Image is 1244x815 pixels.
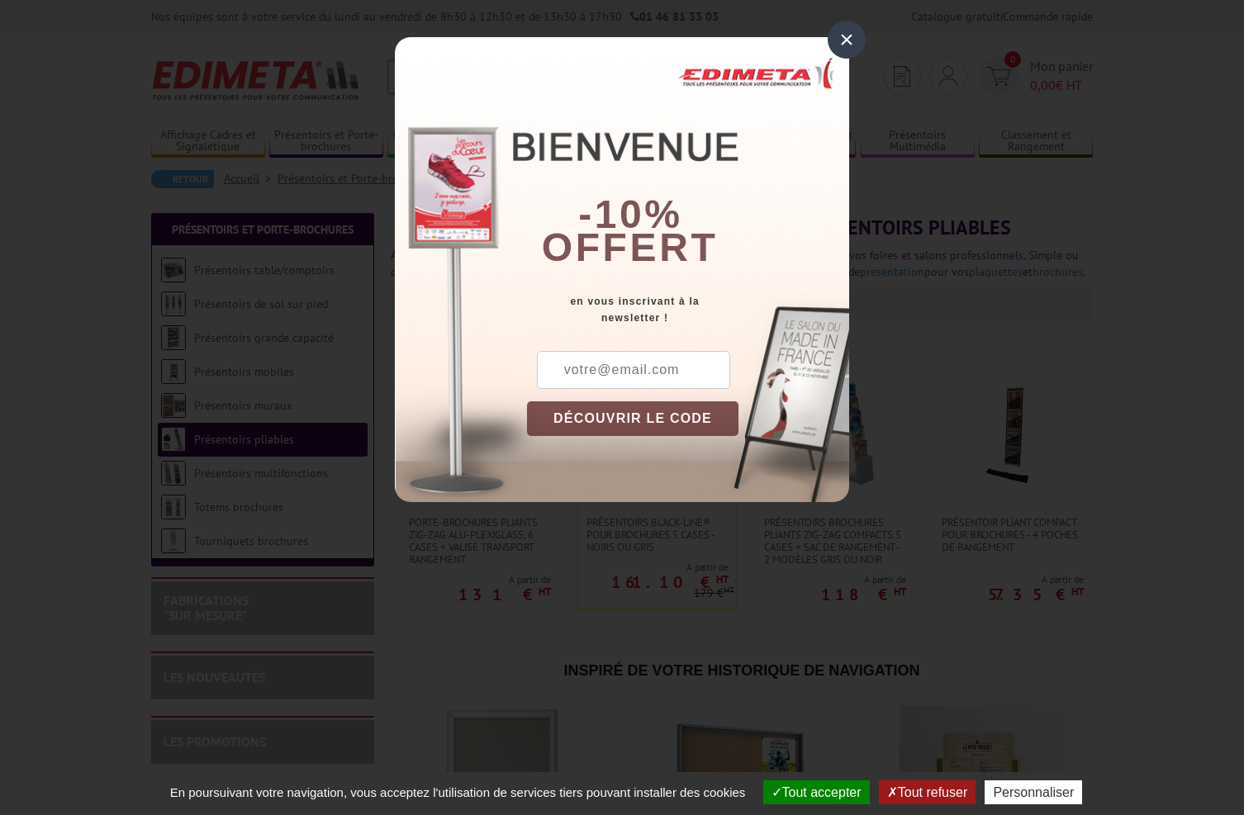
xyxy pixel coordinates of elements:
[537,351,730,389] input: votre@email.com
[162,785,754,799] span: En poursuivant votre navigation, vous acceptez l'utilisation de services tiers pouvant installer ...
[879,780,976,804] button: Tout refuser
[527,293,849,326] div: en vous inscrivant à la newsletter !
[828,21,866,59] div: ×
[985,780,1082,804] button: Personnaliser (fenêtre modale)
[527,401,738,436] button: DÉCOUVRIR LE CODE
[578,192,682,236] b: -10%
[542,225,719,269] font: offert
[763,780,870,804] button: Tout accepter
